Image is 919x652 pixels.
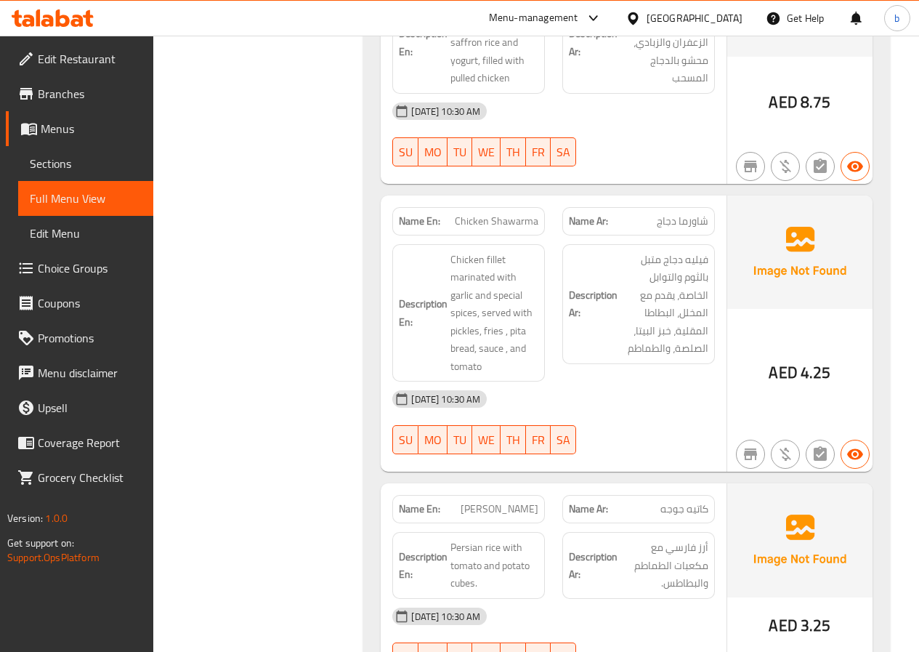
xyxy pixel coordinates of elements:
a: Edit Menu [18,216,153,251]
span: Version: [7,509,43,528]
span: Upsell [38,399,142,416]
span: Edit Menu [30,225,142,242]
span: Menu disclaimer [38,364,142,382]
button: Purchased item [771,440,800,469]
span: Sections [30,155,142,172]
button: SU [392,137,418,166]
strong: Description Ar: [569,286,618,322]
button: MO [418,137,448,166]
span: FR [532,430,545,451]
strong: Name En: [399,502,440,517]
span: Persian rice with tomato and potato cubes. [450,539,538,592]
span: فيليه دجاج متبل بالثوم والتوابل الخاصة، يقدم مع المخلل، البطاطا المقلية، خبز البيتا، الصلصة، والط... [620,251,708,358]
span: AED [769,611,797,640]
span: TH [506,430,520,451]
a: Promotions [6,321,153,355]
span: 4.25 [801,358,831,387]
strong: Name En: [399,214,440,229]
span: MO [424,142,442,163]
span: شاورما دجاج [657,214,708,229]
button: FR [526,137,551,166]
button: Purchased item [771,152,800,181]
a: Full Menu View [18,181,153,216]
div: Menu-management [489,9,578,27]
span: 8.75 [801,88,831,116]
span: Grocery Checklist [38,469,142,486]
button: TH [501,425,526,454]
span: TU [453,430,466,451]
span: Coupons [38,294,142,312]
span: Full Menu View [30,190,142,207]
span: Edit Restaurant [38,50,142,68]
span: [DATE] 10:30 AM [405,610,486,624]
span: AED [769,88,797,116]
span: SA [556,430,570,451]
a: Menus [6,111,153,146]
span: Coverage Report [38,434,142,451]
button: TH [501,137,526,166]
span: أرز فارسي مع مكعبات الطماطم والبطاطس. [620,539,708,592]
strong: Description Ar: [569,25,618,60]
span: Menus [41,120,142,137]
img: Ae5nvW7+0k+MAAAAAElFTkSuQmCC [727,196,873,309]
button: Not has choices [806,152,835,181]
span: كاتيه جوجه [660,502,708,517]
button: WE [472,425,501,454]
button: SA [551,137,576,166]
a: Sections [18,146,153,181]
button: Not branch specific item [736,440,765,469]
span: Chicken Shawarma [455,214,538,229]
div: [GEOGRAPHIC_DATA] [647,10,742,26]
span: Branches [38,85,142,102]
a: Coverage Report [6,425,153,460]
span: WE [478,430,495,451]
button: Not has choices [806,440,835,469]
strong: Name Ar: [569,502,608,517]
img: Ae5nvW7+0k+MAAAAAElFTkSuQmCC [727,483,873,597]
a: Grocery Checklist [6,460,153,495]
a: Menu disclaimer [6,355,153,390]
span: TH [506,142,520,163]
span: SU [399,430,413,451]
button: SU [392,425,418,454]
span: TU [453,142,466,163]
span: Get support on: [7,534,74,552]
strong: Description En: [399,25,448,60]
button: TU [448,425,472,454]
span: [DATE] 10:30 AM [405,105,486,118]
button: WE [472,137,501,166]
a: Support.OpsPlatform [7,548,100,567]
span: WE [478,142,495,163]
span: 1.0.0 [45,509,68,528]
strong: Name Ar: [569,214,608,229]
button: Available [841,152,870,181]
a: Coupons [6,286,153,321]
a: Branches [6,76,153,111]
span: MO [424,430,442,451]
span: SU [399,142,413,163]
a: Upsell [6,390,153,425]
strong: Description Ar: [569,548,618,584]
span: Choice Groups [38,259,142,277]
span: b [894,10,899,26]
span: AED [769,358,797,387]
span: Chicken fillet marinated with garlic and special spices, served with pickles, fries , pita bread,... [450,251,538,376]
a: Choice Groups [6,251,153,286]
span: 3.25 [801,611,831,640]
button: FR [526,425,551,454]
span: Promotions [38,329,142,347]
button: SA [551,425,576,454]
span: [PERSON_NAME] [461,502,538,517]
button: Available [841,440,870,469]
strong: Description En: [399,295,448,331]
span: SA [556,142,570,163]
span: FR [532,142,545,163]
a: Edit Restaurant [6,41,153,76]
button: TU [448,137,472,166]
strong: Description En: [399,548,448,584]
span: [DATE] 10:30 AM [405,393,486,406]
button: MO [418,425,448,454]
button: Not branch specific item [736,152,765,181]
